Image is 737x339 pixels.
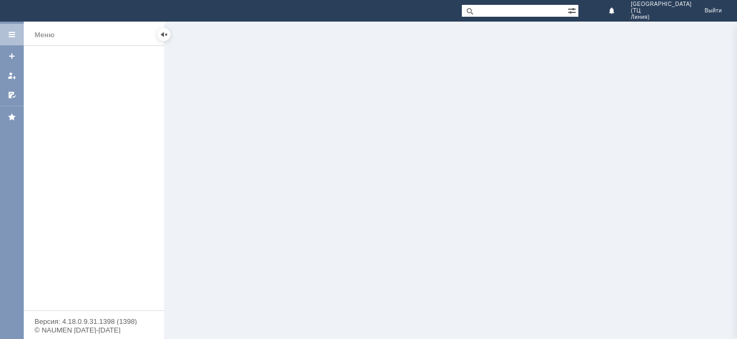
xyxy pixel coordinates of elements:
span: [GEOGRAPHIC_DATA] [631,1,692,8]
div: Скрыть меню [158,28,170,41]
div: © NAUMEN [DATE]-[DATE] [35,327,153,334]
div: Меню [35,29,54,42]
span: (ТЦ [631,8,692,14]
span: Линия) [631,14,692,21]
div: Версия: 4.18.0.9.31.1398 (1398) [35,318,153,325]
span: Расширенный поиск [568,5,578,15]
